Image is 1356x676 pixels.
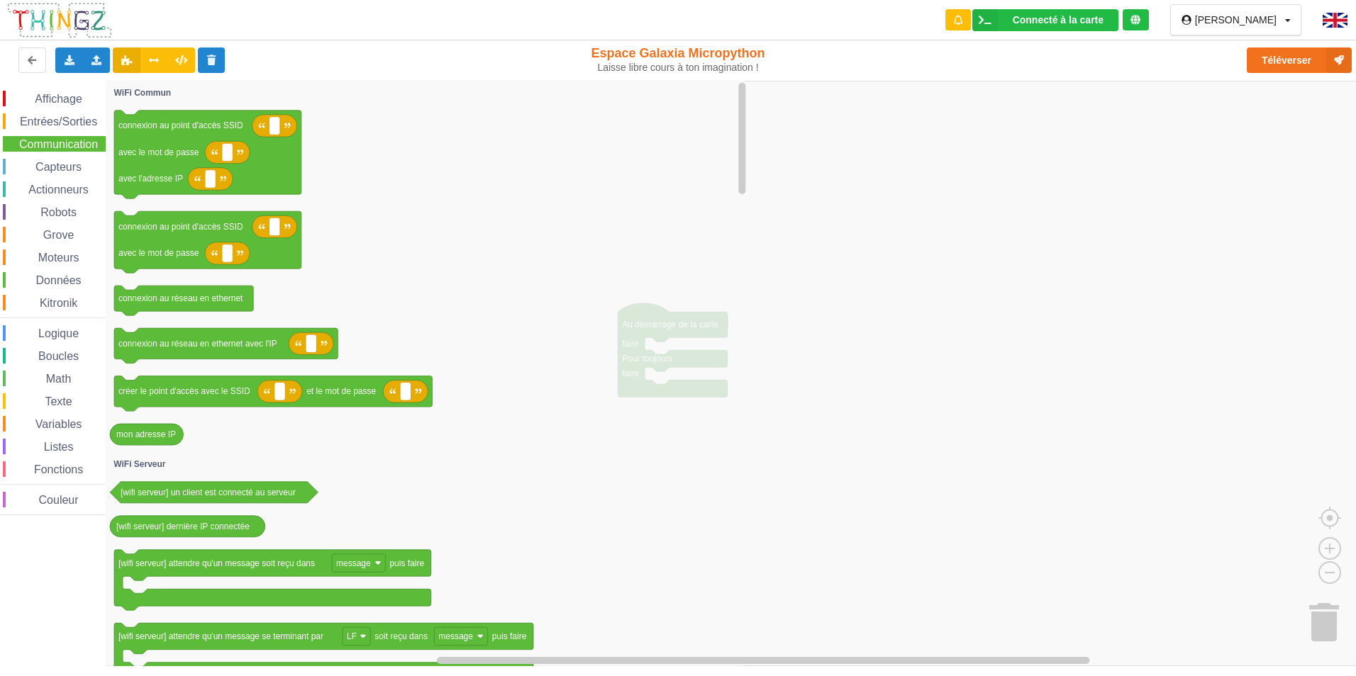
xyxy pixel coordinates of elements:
[6,1,113,39] img: thingz_logo.png
[36,252,82,264] span: Moteurs
[1195,15,1277,25] div: [PERSON_NAME]
[114,88,172,98] text: WiFi Commun
[438,631,473,641] text: message
[34,274,84,286] span: Données
[1123,9,1149,30] div: Tu es connecté au serveur de création de Thingz
[118,174,183,184] text: avec l'adresse IP
[118,120,243,130] text: connexion au point d'accès SSID
[118,222,243,232] text: connexion au point d'accès SSID
[118,558,315,568] text: [wifi serveur] attendre qu'un message soit reçu dans
[113,459,166,469] text: WiFi Serveur
[43,395,74,407] span: Texte
[17,138,100,150] span: Communication
[374,631,428,641] text: soit reçu dans
[41,229,77,241] span: Grove
[44,373,74,385] span: Math
[336,558,371,568] text: message
[18,116,99,128] span: Entrées/Sorties
[118,339,277,349] text: connexion au réseau en ethernet avec l'IP
[1323,13,1347,28] img: gb.png
[118,293,243,303] text: connexion au réseau en ethernet
[116,429,176,439] text: mon adresse IP
[33,161,84,173] span: Capteurs
[1013,15,1104,25] div: Connecté à la carte
[492,631,527,641] text: puis faire
[121,488,296,497] text: [wifi serveur] un client est connecté au serveur
[38,206,79,218] span: Robots
[347,631,357,641] text: LF
[116,522,250,531] text: [wifi serveur] dernière IP connectée
[972,9,1118,31] div: Ta base fonctionne bien !
[33,418,84,430] span: Variables
[1247,47,1352,73] button: Téléverser
[118,248,199,258] text: avec le mot de passe
[42,441,76,453] span: Listes
[560,45,796,74] div: Espace Galaxia Micropython
[33,93,84,105] span: Affichage
[38,297,79,309] span: Kitronik
[36,350,81,362] span: Boucles
[118,386,250,396] text: créer le point d'accès avec le SSID
[26,184,91,196] span: Actionneurs
[36,327,81,339] span: Logique
[118,147,199,157] text: avec le mot de passe
[32,463,85,475] span: Fonctions
[390,558,425,568] text: puis faire
[37,494,81,506] span: Couleur
[118,631,323,641] text: [wifi serveur] attendre qu'un message se terminant par
[306,386,376,396] text: et le mot de passe
[560,62,796,74] div: Laisse libre cours à ton imagination !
